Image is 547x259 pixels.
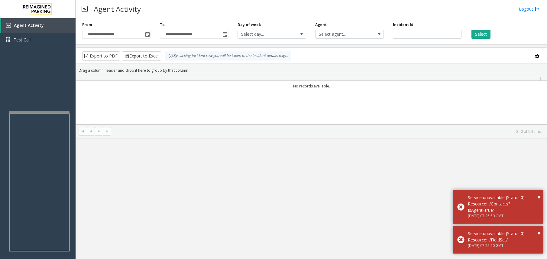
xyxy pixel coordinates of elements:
span: NO DATA FOUND [315,30,384,39]
span: × [537,229,541,237]
img: pageIcon [82,2,88,16]
span: Select day... [238,30,292,38]
img: infoIcon.svg [168,54,173,58]
label: Agent [315,22,327,28]
span: × [537,193,541,201]
button: Export to PDF [82,51,120,61]
span: Test Call [14,37,31,43]
img: logout [535,6,539,12]
button: Close [537,228,541,238]
label: Incident Id [393,22,413,28]
button: Export to Excel [122,51,161,61]
label: To [160,22,165,28]
a: Logout [519,6,539,12]
span: Toggle popup [144,30,151,38]
button: Select [471,30,490,39]
label: From [82,22,92,28]
button: Close [537,192,541,202]
a: Agent Activity [1,18,76,33]
img: 'icon' [6,23,11,28]
span: Agent Activity [14,22,44,28]
span: Select agent... [316,30,370,38]
div: Drag a column header and drop it here to group by that column [76,65,547,76]
div: By clicking Incident row you will be taken to the incident details page. [165,51,291,61]
h3: Agent Activity [91,2,144,16]
td: No records available. [76,81,547,91]
kendo-pager-info: 0 - 0 of 0 items [115,129,541,134]
span: Toggle popup [222,30,228,38]
label: Day of week [238,22,261,28]
div: Data table [76,77,547,124]
div: [DATE] 07:25:50 GMT [468,243,539,248]
div: [DATE] 07:25:50 GMT [468,213,539,219]
div: Service unavailable (Status 0). Resource: '/Contacts?IsAgent=true' [468,194,539,213]
div: Service unavailable (Status 0). Resource: '/FieldSet/' [468,230,539,243]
